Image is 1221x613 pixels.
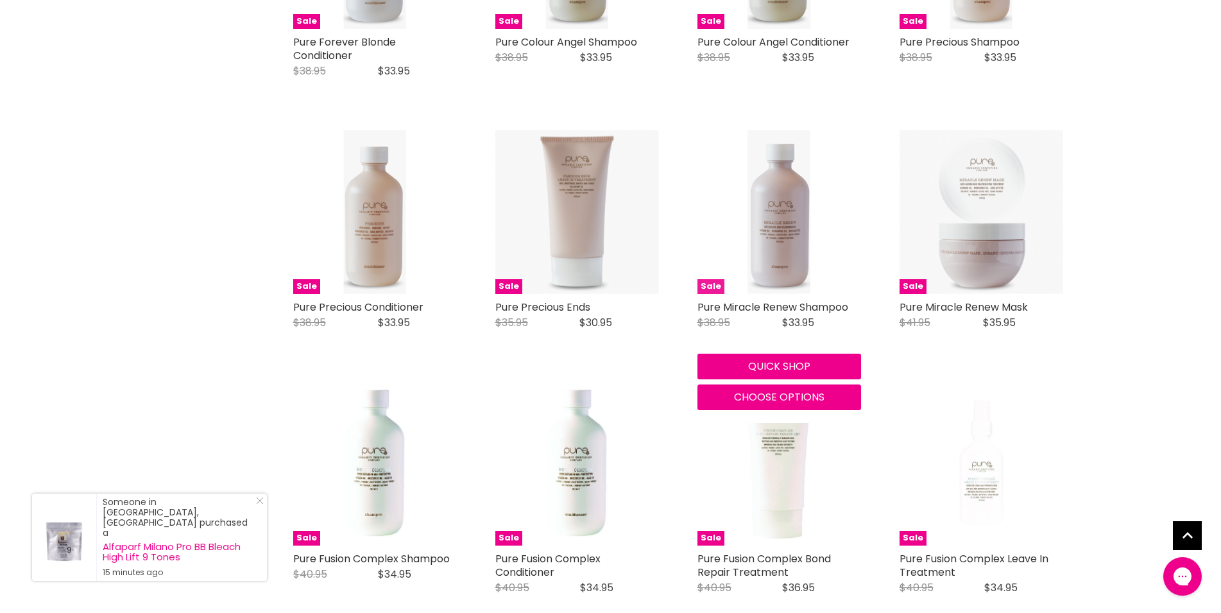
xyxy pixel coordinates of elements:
[936,382,1027,546] img: Pure Fusion Complex Leave In Treatment
[495,130,659,294] a: Pure Precious Ends Sale
[900,130,1063,294] img: Pure Miracle Renew Mask
[697,551,831,580] a: Pure Fusion Complex Bond Repair Treatment
[697,50,730,65] span: $38.95
[293,315,326,330] span: $38.95
[732,382,826,546] img: Pure Fusion Complex Bond Repair Treatment
[782,315,814,330] span: $33.95
[378,567,411,582] span: $34.95
[782,50,814,65] span: $33.95
[293,64,326,78] span: $38.95
[579,315,612,330] span: $30.95
[495,35,637,49] a: Pure Colour Angel Shampoo
[336,382,414,546] img: Pure Fusion Complex Shampoo
[580,50,612,65] span: $33.95
[900,382,1063,546] a: Pure Fusion Complex Leave In Treatment Sale
[495,50,528,65] span: $38.95
[293,35,396,63] a: Pure Forever Blonde Conditioner
[251,497,264,510] a: Close Notification
[697,531,724,546] span: Sale
[900,14,926,29] span: Sale
[900,130,1063,294] a: Pure Miracle Renew Mask Sale
[344,130,406,294] img: Pure Precious Conditioner
[697,130,861,294] a: Pure Miracle Renew Shampoo Sale
[103,542,254,562] a: Alfaparf Milano Pro BB Bleach High Lift 9 Tones
[495,315,528,330] span: $35.95
[900,531,926,546] span: Sale
[293,300,423,315] a: Pure Precious Conditioner
[495,531,522,546] span: Sale
[984,580,1018,595] span: $34.95
[293,279,320,294] span: Sale
[293,551,450,566] a: Pure Fusion Complex Shampoo
[103,497,254,578] div: Someone in [GEOGRAPHIC_DATA], [GEOGRAPHIC_DATA] purchased a
[900,580,934,595] span: $40.95
[495,300,590,315] a: Pure Precious Ends
[293,130,457,294] a: Pure Precious Conditioner Sale
[697,354,861,379] button: Quick shop
[697,300,848,315] a: Pure Miracle Renew Shampoo
[495,551,601,580] a: Pure Fusion Complex Conditioner
[697,279,724,294] span: Sale
[697,315,730,330] span: $38.95
[293,14,320,29] span: Sale
[580,580,613,595] span: $34.95
[103,567,254,578] small: 15 minutes ago
[378,64,410,78] span: $33.95
[256,497,264,505] svg: Close Icon
[495,279,522,294] span: Sale
[900,300,1028,315] a: Pure Miracle Renew Mask
[734,390,824,404] span: Choose options
[1157,553,1208,600] iframe: Gorgias live chat messenger
[495,14,522,29] span: Sale
[32,494,96,581] a: Visit product page
[293,382,457,546] a: Pure Fusion Complex Shampoo Pure Fusion Complex Shampoo Sale
[697,580,731,595] span: $40.95
[495,382,659,546] a: Pure Fusion Complex Conditioner Pure Fusion Complex Conditioner Sale
[984,50,1016,65] span: $33.95
[378,315,410,330] span: $33.95
[293,567,327,582] span: $40.95
[900,315,930,330] span: $41.95
[900,279,926,294] span: Sale
[900,50,932,65] span: $38.95
[697,382,861,546] a: Pure Fusion Complex Bond Repair Treatment Pure Fusion Complex Bond Repair Treatment Sale
[293,531,320,546] span: Sale
[747,130,810,294] img: Pure Miracle Renew Shampoo
[900,551,1048,580] a: Pure Fusion Complex Leave In Treatment
[697,35,850,49] a: Pure Colour Angel Conditioner
[538,382,616,546] img: Pure Fusion Complex Conditioner
[495,130,659,294] img: Pure Precious Ends
[782,580,815,595] span: $36.95
[495,580,529,595] span: $40.95
[697,384,861,410] button: Choose options
[983,315,1016,330] span: $35.95
[697,14,724,29] span: Sale
[900,35,1020,49] a: Pure Precious Shampoo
